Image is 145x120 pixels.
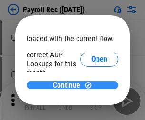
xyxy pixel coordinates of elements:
img: Continue [84,81,92,89]
span: Continue [53,82,80,89]
button: Open [80,52,118,67]
span: Open [91,55,107,63]
button: ContinueContinue [27,81,118,89]
div: Please select the correct ADP Lookups for this month [27,41,80,77]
